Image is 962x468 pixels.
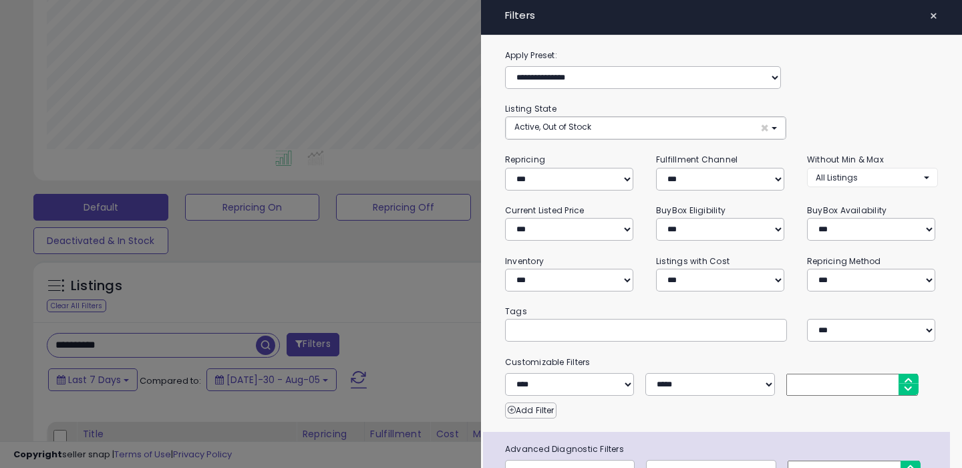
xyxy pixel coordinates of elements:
h4: Filters [505,10,938,21]
span: × [929,7,938,25]
button: Active, Out of Stock × [506,117,786,139]
span: Advanced Diagnostic Filters [495,442,950,457]
small: BuyBox Eligibility [656,205,726,216]
small: Inventory [505,255,544,267]
small: Customizable Filters [495,355,948,370]
small: Fulfillment Channel [656,154,738,165]
small: Listing State [505,103,556,114]
button: × [924,7,943,25]
small: Listings with Cost [656,255,730,267]
label: Apply Preset: [495,48,948,63]
button: Add Filter [505,402,556,419]
small: BuyBox Availability [807,205,887,216]
button: All Listings [807,168,938,187]
span: Active, Out of Stock [514,121,591,132]
small: Repricing Method [807,255,881,267]
small: Tags [495,304,948,319]
small: Repricing [505,154,545,165]
small: Current Listed Price [505,205,584,216]
span: × [760,121,769,135]
span: All Listings [816,172,858,183]
small: Without Min & Max [807,154,884,165]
